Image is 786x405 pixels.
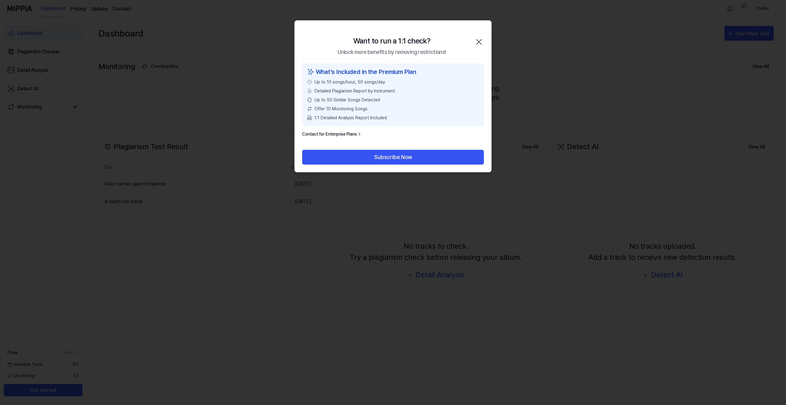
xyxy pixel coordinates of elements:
[338,48,446,56] div: Unlock more benefits by removing restrictions!
[302,150,484,165] button: Subscribe Now
[307,67,479,76] div: What’s Included in the Premium Plan
[307,67,314,76] img: sparkles icon
[307,88,312,93] img: File Select
[314,88,395,94] span: Detailed Plagiarism Report by Instrument
[302,131,362,137] a: Contact for Enterprise Plans
[307,115,312,120] img: PDF Download
[314,79,385,85] span: Up to 10 songs/hour, 50 songs/day
[353,35,431,47] div: Want to run a 1:1 check?
[314,97,380,103] span: Up to 50 Similar Songs Detected
[314,106,367,112] span: Offer 10 Monitoring Songs
[314,115,387,121] span: 1:1 Detailed Analysis Report Included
